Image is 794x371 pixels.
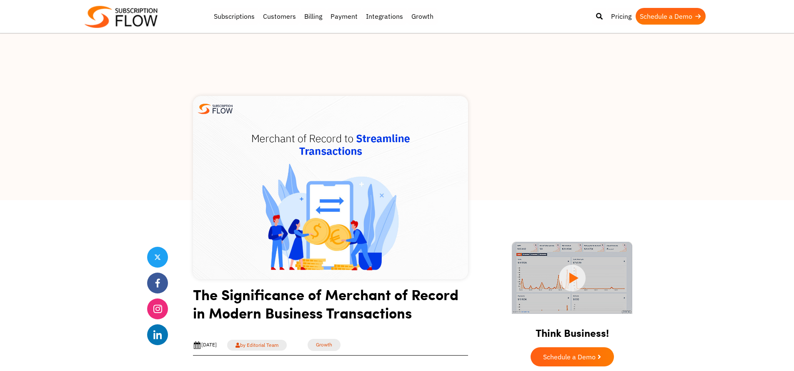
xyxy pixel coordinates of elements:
a: Payment [326,8,362,25]
a: Subscriptions [210,8,259,25]
a: Integrations [362,8,407,25]
img: Subscriptionflow [85,6,158,28]
img: intro video [512,242,632,314]
h1: The Significance of Merchant of Record in Modern Business Transactions [193,285,468,328]
a: Growth [407,8,438,25]
a: Schedule a Demo [636,8,706,25]
span: Schedule a Demo [543,353,596,360]
h2: Think Business! [497,316,647,343]
a: Pricing [607,8,636,25]
img: Chargebee Merchant of Record Alternative [193,96,468,279]
a: Schedule a Demo [531,347,614,366]
a: Billing [300,8,326,25]
div: [DATE] [193,341,217,349]
a: by Editorial Team [227,340,287,351]
a: Growth [308,339,341,351]
a: Customers [259,8,300,25]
